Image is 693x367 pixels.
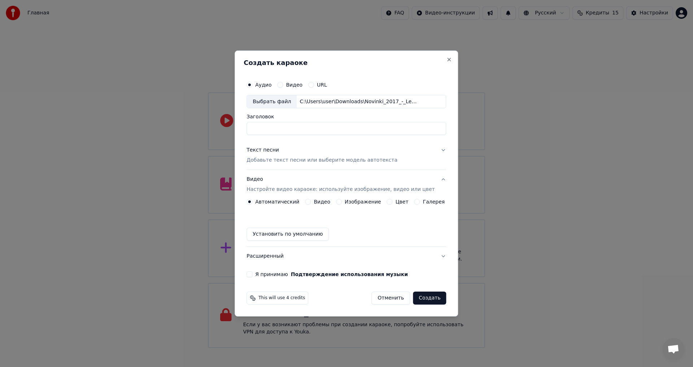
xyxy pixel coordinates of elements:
div: ВидеоНастройте видео караоке: используйте изображение, видео или цвет [247,199,446,246]
label: Цвет [396,199,409,204]
button: Расширенный [247,247,446,266]
div: Выбрать файл [247,95,297,108]
label: URL [317,82,327,87]
label: Аудио [255,82,271,87]
label: Изображение [345,199,381,204]
label: Галерея [423,199,445,204]
p: Настройте видео караоке: используйте изображение, видео или цвет [247,186,435,193]
div: Видео [247,176,435,193]
button: Я принимаю [291,272,408,277]
label: Заголовок [247,114,446,119]
button: Создать [413,292,446,305]
div: C:\Users\user\Downloads\Novinki_2017_-_Leningrad_-_Voyazh_([DOMAIN_NAME]).mp3 [297,98,419,105]
label: Автоматический [255,199,299,204]
span: This will use 4 credits [258,295,305,301]
button: Отменить [371,292,410,305]
label: Видео [314,199,330,204]
button: ВидеоНастройте видео караоке: используйте изображение, видео или цвет [247,170,446,199]
div: Текст песни [247,147,279,154]
label: Я принимаю [255,272,408,277]
label: Видео [286,82,302,87]
button: Установить по умолчанию [247,228,329,241]
p: Добавьте текст песни или выберите модель автотекста [247,157,397,164]
h2: Создать караоке [244,60,449,66]
button: Текст песниДобавьте текст песни или выберите модель автотекста [247,141,446,170]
